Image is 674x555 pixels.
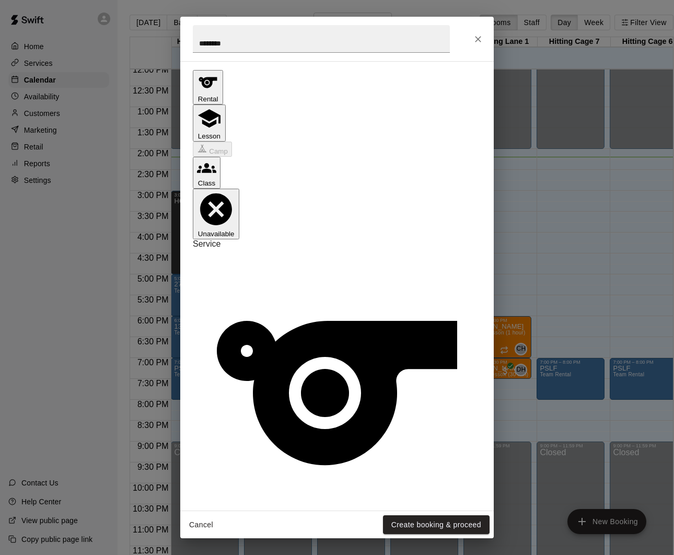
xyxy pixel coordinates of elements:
button: Close [469,30,487,49]
button: Cancel [184,515,218,535]
svg: Service [193,249,481,537]
button: Lesson [193,105,226,142]
button: Unavailable [193,189,239,239]
button: Camp [193,142,232,157]
button: Class [193,157,220,189]
button: Create booking & proceed [383,515,490,535]
button: Rental [193,70,223,105]
span: Service [193,239,220,248]
span: Camps can only be created in the Services page [193,146,232,155]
